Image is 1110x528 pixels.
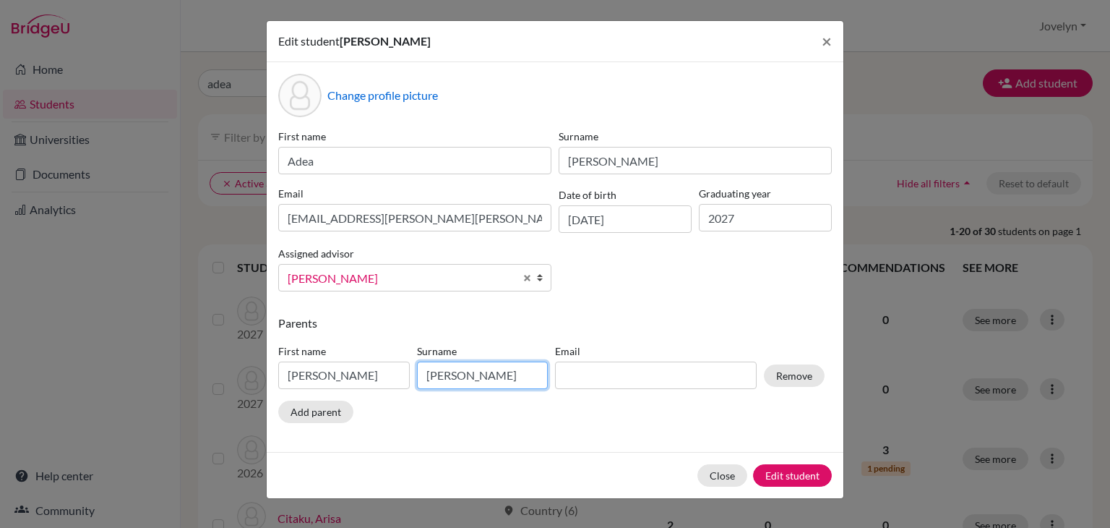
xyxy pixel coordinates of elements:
span: [PERSON_NAME] [288,269,515,288]
label: Date of birth [559,187,616,203]
div: Profile picture [278,74,322,117]
span: Edit student [278,34,340,48]
label: Email [278,186,551,201]
span: [PERSON_NAME] [340,34,431,48]
label: Surname [417,344,548,359]
button: Remove [764,365,825,387]
input: dd/mm/yyyy [559,205,692,233]
label: First name [278,129,551,144]
label: First name [278,344,410,359]
label: Assigned advisor [278,246,354,261]
span: × [822,30,832,51]
label: Surname [559,129,832,144]
label: Email [555,344,757,359]
button: Add parent [278,401,353,423]
label: Graduating year [699,186,832,201]
p: Parents [278,315,832,332]
button: Close [810,21,843,61]
button: Edit student [753,464,832,487]
button: Close [697,464,747,487]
